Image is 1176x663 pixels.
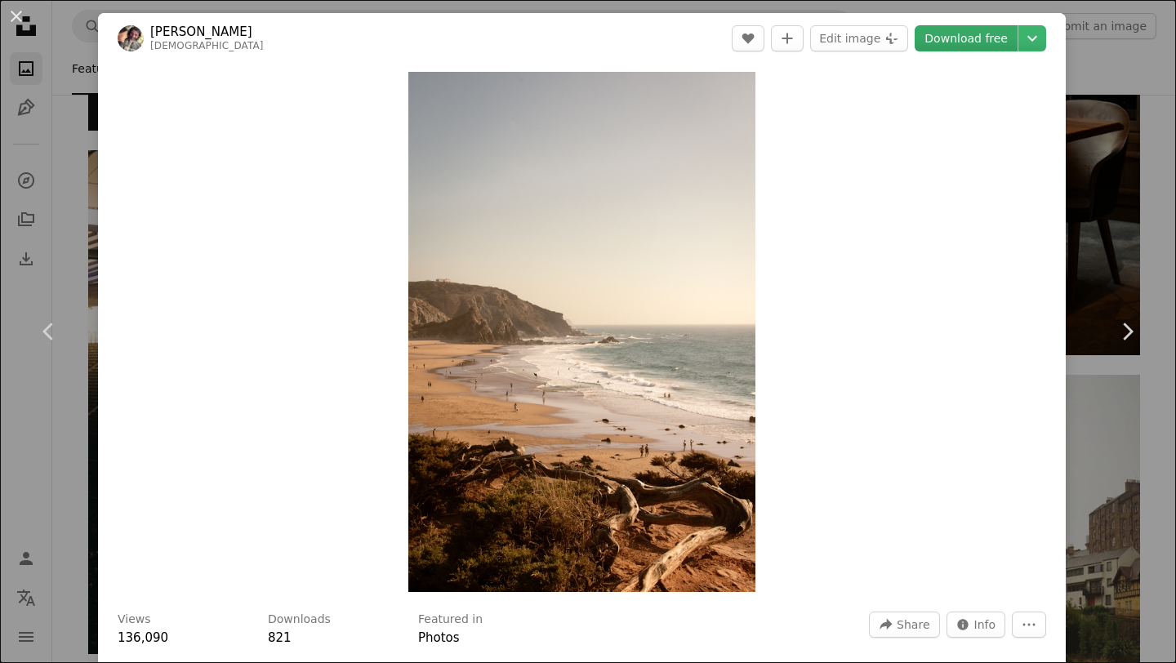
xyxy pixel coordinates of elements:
button: Like [732,25,764,51]
span: 821 [268,630,292,645]
img: Sandy beach with waves and rocky cliffs at sunset [408,72,755,592]
h3: Views [118,612,151,628]
button: More Actions [1012,612,1046,638]
a: Download free [915,25,1018,51]
span: Share [897,612,929,637]
a: [PERSON_NAME] [150,24,264,40]
a: [DEMOGRAPHIC_DATA] [150,40,264,51]
img: Go to Paolo Bendandi's profile [118,25,144,51]
button: Stats about this image [947,612,1006,638]
span: 136,090 [118,630,168,645]
button: Edit image [810,25,908,51]
a: Photos [418,630,460,645]
h3: Featured in [418,612,483,628]
span: Info [974,612,996,637]
button: Share this image [869,612,939,638]
h3: Downloads [268,612,331,628]
a: Next [1078,253,1176,410]
button: Choose download size [1018,25,1046,51]
button: Add to Collection [771,25,804,51]
button: Zoom in on this image [408,72,755,592]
